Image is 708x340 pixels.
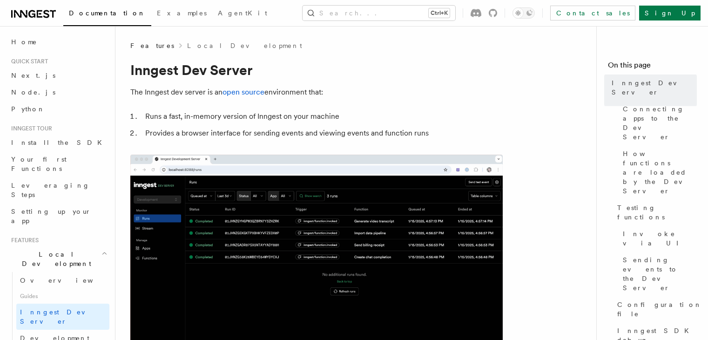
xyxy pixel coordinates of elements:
[7,84,109,101] a: Node.js
[20,308,100,325] span: Inngest Dev Server
[130,86,503,99] p: The Inngest dev server is an environment that:
[11,37,37,47] span: Home
[20,277,116,284] span: Overview
[7,246,109,272] button: Local Development
[617,300,702,319] span: Configuration file
[7,34,109,50] a: Home
[7,125,52,132] span: Inngest tour
[614,199,697,225] a: Testing functions
[614,296,697,322] a: Configuration file
[7,237,39,244] span: Features
[16,272,109,289] a: Overview
[623,229,697,248] span: Invoke via UI
[130,41,174,50] span: Features
[7,177,109,203] a: Leveraging Steps
[11,208,91,224] span: Setting up your app
[7,250,101,268] span: Local Development
[619,145,697,199] a: How functions are loaded by the Dev Server
[16,304,109,330] a: Inngest Dev Server
[187,41,302,50] a: Local Development
[612,78,697,97] span: Inngest Dev Server
[623,255,697,292] span: Sending events to the Dev Server
[11,105,45,113] span: Python
[142,127,503,140] li: Provides a browser interface for sending events and viewing events and function runs
[7,58,48,65] span: Quick start
[7,203,109,229] a: Setting up your app
[218,9,267,17] span: AgentKit
[7,101,109,117] a: Python
[11,72,55,79] span: Next.js
[11,139,108,146] span: Install the SDK
[512,7,535,19] button: Toggle dark mode
[157,9,207,17] span: Examples
[619,101,697,145] a: Connecting apps to the Dev Server
[7,134,109,151] a: Install the SDK
[223,88,264,96] a: open source
[619,225,697,252] a: Invoke via UI
[63,3,151,26] a: Documentation
[16,289,109,304] span: Guides
[7,67,109,84] a: Next.js
[11,156,67,172] span: Your first Functions
[151,3,212,25] a: Examples
[303,6,455,20] button: Search...Ctrl+K
[617,203,697,222] span: Testing functions
[429,8,450,18] kbd: Ctrl+K
[619,252,697,296] a: Sending events to the Dev Server
[550,6,635,20] a: Contact sales
[623,104,697,142] span: Connecting apps to the Dev Server
[623,149,697,196] span: How functions are loaded by the Dev Server
[11,88,55,96] span: Node.js
[142,110,503,123] li: Runs a fast, in-memory version of Inngest on your machine
[608,75,697,101] a: Inngest Dev Server
[639,6,701,20] a: Sign Up
[212,3,273,25] a: AgentKit
[7,151,109,177] a: Your first Functions
[69,9,146,17] span: Documentation
[608,60,697,75] h4: On this page
[11,182,90,198] span: Leveraging Steps
[130,61,503,78] h1: Inngest Dev Server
